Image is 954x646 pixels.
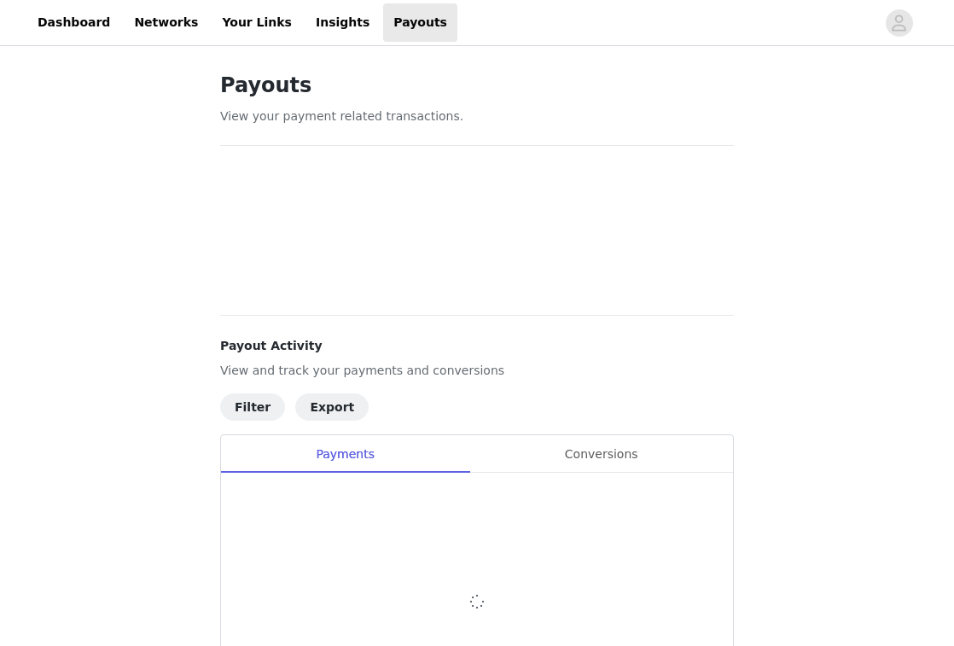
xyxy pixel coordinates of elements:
[220,393,285,421] button: Filter
[383,3,457,42] a: Payouts
[221,435,469,474] div: Payments
[469,435,733,474] div: Conversions
[295,393,369,421] button: Export
[220,108,734,125] p: View your payment related transactions.
[220,362,734,380] p: View and track your payments and conversions
[124,3,208,42] a: Networks
[212,3,302,42] a: Your Links
[891,9,907,37] div: avatar
[305,3,380,42] a: Insights
[27,3,120,42] a: Dashboard
[220,70,734,101] h1: Payouts
[220,337,734,355] h4: Payout Activity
